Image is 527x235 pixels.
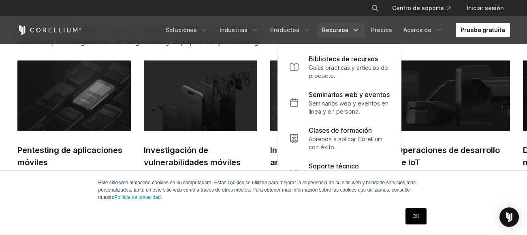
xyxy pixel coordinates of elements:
[499,207,519,227] div: Open Intercom Messenger
[397,60,510,131] img: IoT DevOps
[161,23,213,37] a: Soluciones
[265,23,316,37] a: Productos
[309,135,390,151] p: Aprenda a aplicar Corellium con éxito.
[361,1,510,15] div: Navigation Menu
[17,25,82,35] a: Corellium Home
[309,161,359,171] p: Soporte técnico
[368,1,382,15] button: Search
[309,90,390,99] p: Seminarios web y eventos
[17,60,131,131] img: Mobile App Pentesting
[456,23,510,37] a: Prueba gratuita
[283,121,396,156] a: Clases de formación Aprenda a aplicar Corellium con éxito.
[317,23,365,37] a: Recursos
[386,1,457,15] a: Centro de soporte
[399,23,448,37] a: Acerca de
[309,99,390,116] p: Seminarios web y eventos en línea y en persona.
[98,179,429,201] p: Este sitio web almacena cookies en su computadora. Estas cookies se utilizan para mejorar la expe...
[283,85,396,121] a: Seminarios web y eventos Seminarios web y eventos en línea y en persona.
[144,60,257,131] img: Mobile Vulnerability Research
[115,194,162,200] a: Política de privacidad.
[161,23,510,37] div: Navigation Menu
[397,144,510,168] h2: Operaciones de desarrollo de IoT
[309,64,390,80] p: Guías prácticas y artículos de producto.
[283,49,396,85] a: Biblioteca de recursos Guías prácticas y artículos de producto.
[215,23,264,37] a: Industrias
[460,1,510,15] a: Iniciar sesión
[366,23,397,37] a: Precios
[17,144,131,168] h2: Pentesting de aplicaciones móviles
[405,208,426,224] a: OK
[270,60,384,131] img: Malware & Threat Research
[309,54,378,64] p: Biblioteca de recursos
[283,156,396,192] a: Soporte técnico Servicios y acuerdos de soporte.
[270,144,384,168] h2: Investigación de malware y amenazas
[144,144,257,168] h2: Investigación de vulnerabilidades móviles
[309,125,372,135] p: Clases de formación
